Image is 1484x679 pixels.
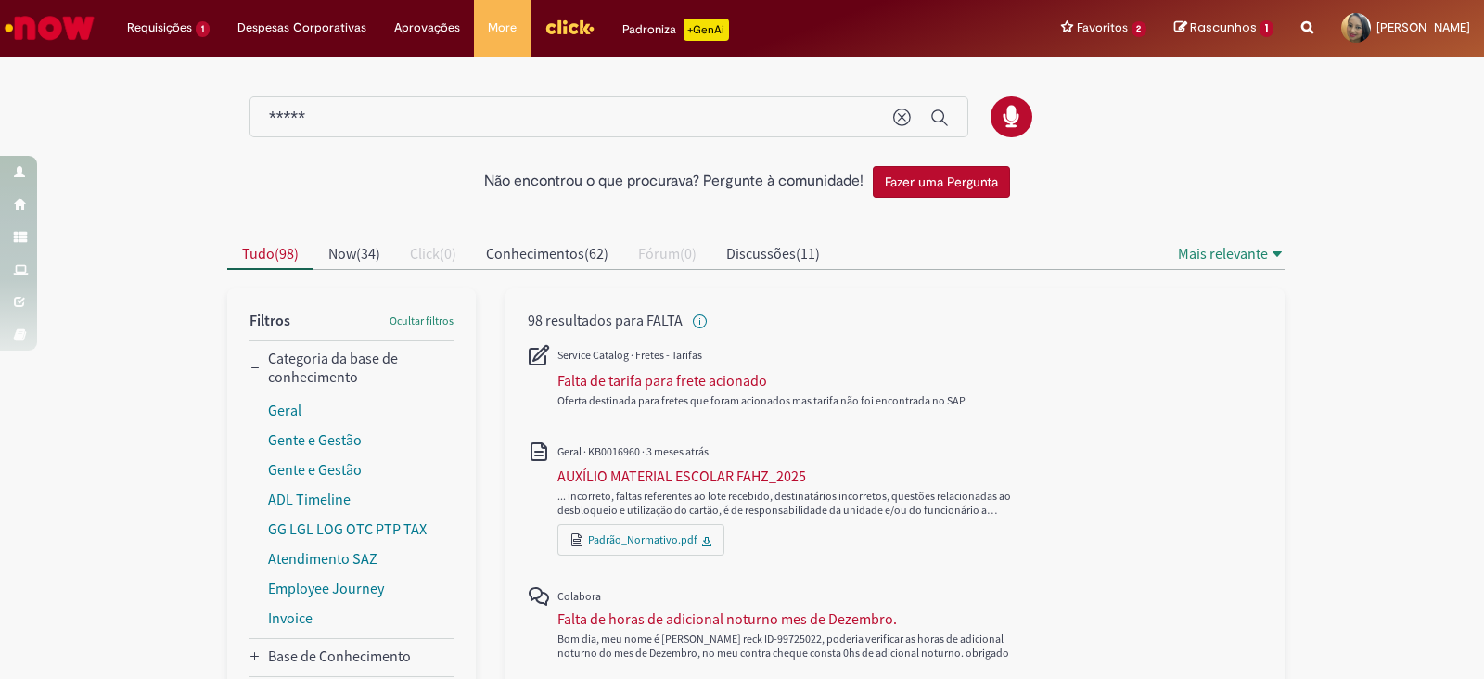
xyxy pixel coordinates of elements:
[237,19,366,37] span: Despesas Corporativas
[1376,19,1470,35] span: [PERSON_NAME]
[1077,19,1128,37] span: Favoritos
[1260,20,1273,37] span: 1
[2,9,97,46] img: ServiceNow
[196,21,210,37] span: 1
[394,19,460,37] span: Aprovações
[127,19,192,37] span: Requisições
[488,19,517,37] span: More
[684,19,729,41] p: +GenAi
[1174,19,1273,37] a: Rascunhos
[1132,21,1147,37] span: 2
[622,19,729,41] div: Padroniza
[544,13,595,41] img: click_logo_yellow_360x200.png
[1190,19,1257,36] span: Rascunhos
[484,173,864,190] h2: Não encontrou o que procurava? Pergunte à comunidade!
[873,166,1010,198] button: Fazer uma Pergunta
